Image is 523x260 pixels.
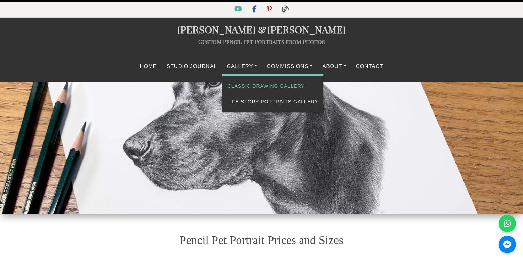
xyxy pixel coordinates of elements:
[317,60,351,73] a: About
[222,60,262,73] a: Gallery
[198,38,325,45] a: Custom Pencil Pet Portraits from Photos
[262,7,277,13] a: Pinterest
[135,60,162,73] a: Home
[222,94,324,110] a: Life Story Portraits Gallery
[262,60,317,73] a: Commissions
[256,23,267,36] span: &
[351,60,388,73] a: Contact
[162,60,222,73] a: Studio Journal
[248,7,262,13] a: Facebook
[278,7,293,13] a: Blog
[222,78,324,94] a: Classic Drawing Gallery
[499,236,516,253] a: Messenger
[230,7,248,13] a: YouTube
[112,223,411,251] h1: Pencil Pet Portrait Prices and Sizes
[177,23,346,36] a: [PERSON_NAME]&[PERSON_NAME]
[499,215,516,232] a: WhatsApp
[222,74,324,113] div: Gallery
